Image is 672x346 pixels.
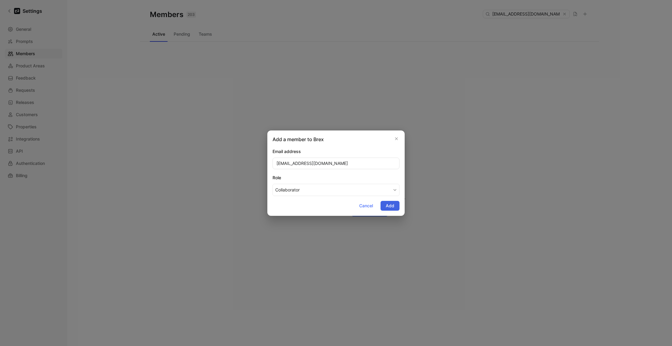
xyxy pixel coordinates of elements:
[354,201,378,211] button: Cancel
[381,201,399,211] button: Add
[273,174,399,181] div: Role
[273,136,324,143] h2: Add a member to Brex
[386,202,394,209] span: Add
[273,184,399,196] button: Role
[359,202,373,209] span: Cancel
[273,158,399,169] input: example@cycle.app
[273,148,399,155] div: Email address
